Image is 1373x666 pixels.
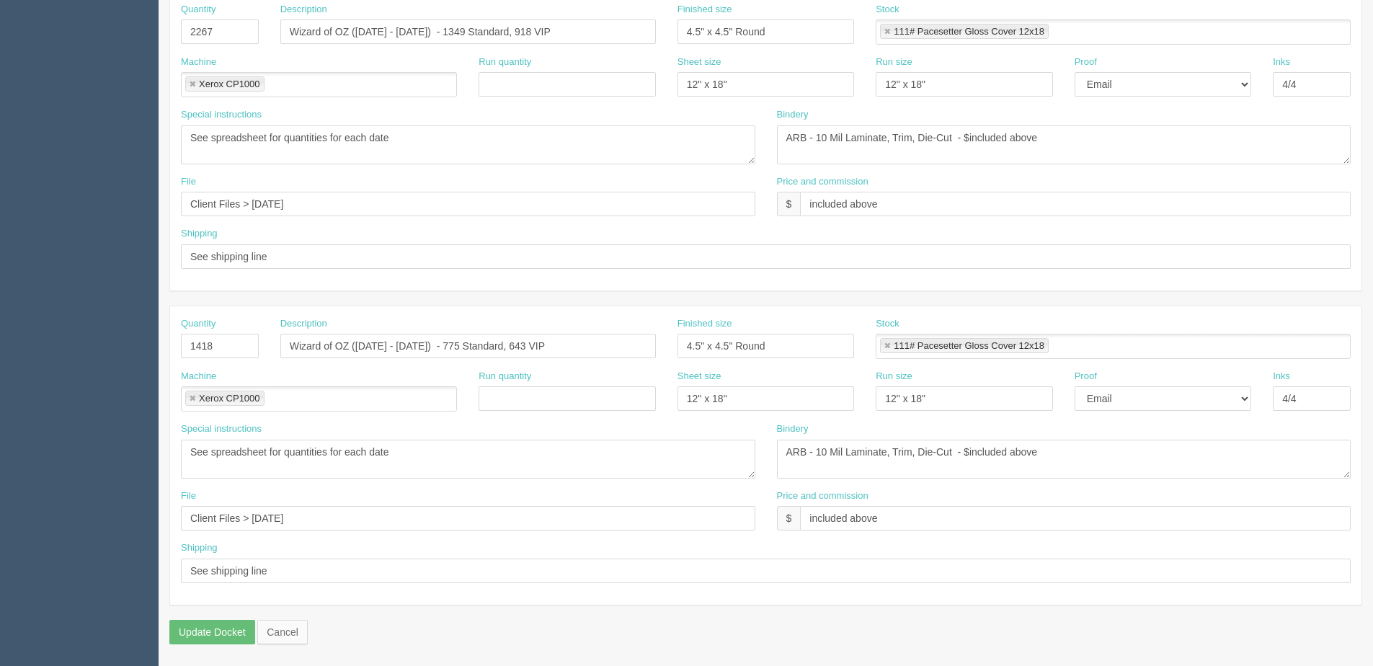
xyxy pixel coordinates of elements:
textarea: See spreadsheet for quantities for each date [181,125,755,164]
label: Price and commission [777,175,868,189]
label: Sheet size [677,370,721,383]
label: Sheet size [677,55,721,69]
label: Run quantity [479,370,531,383]
div: 111# Pacesetter Gloss Cover 12x18 [894,341,1044,350]
label: Proof [1075,370,1097,383]
label: Special instructions [181,108,262,122]
label: Run size [876,55,912,69]
label: Stock [876,317,899,331]
div: Xerox CP1000 [199,79,260,89]
label: Shipping [181,227,218,241]
label: Stock [876,3,899,17]
label: Bindery [777,422,809,436]
label: Description [280,317,327,331]
label: Quantity [181,3,215,17]
textarea: ARB - 10 Mil Laminate, Trim, Die-Cut - $included above [777,440,1351,479]
label: Bindery [777,108,809,122]
label: Run size [876,370,912,383]
label: Quantity [181,317,215,331]
label: Finished size [677,3,732,17]
label: Run quantity [479,55,531,69]
textarea: See spreadsheet for quantities for each date [181,440,755,479]
label: File [181,489,196,503]
div: Xerox CP1000 [199,394,260,403]
label: File [181,175,196,189]
label: Finished size [677,317,732,331]
label: Machine [181,55,216,69]
label: Special instructions [181,422,262,436]
label: Machine [181,370,216,383]
span: translation missing: en.helpers.links.cancel [267,626,298,638]
a: Cancel [257,620,308,644]
input: Update Docket [169,620,255,644]
label: Inks [1273,370,1290,383]
label: Price and commission [777,489,868,503]
label: Description [280,3,327,17]
textarea: ARB - 10 Mil Laminate, Trim, Die-Cut - $included above [777,125,1351,164]
label: Proof [1075,55,1097,69]
label: Shipping [181,541,218,555]
div: $ [777,506,801,530]
label: Inks [1273,55,1290,69]
div: 111# Pacesetter Gloss Cover 12x18 [894,27,1044,36]
div: $ [777,192,801,216]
